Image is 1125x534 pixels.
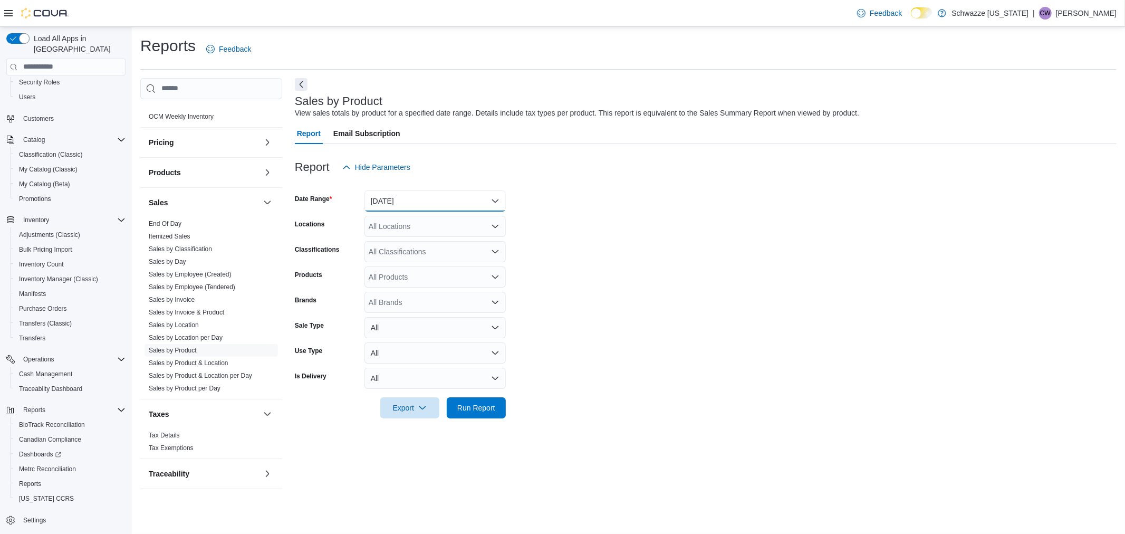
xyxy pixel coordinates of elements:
[1039,7,1052,20] div: Courtney Webb
[447,397,506,418] button: Run Report
[295,78,307,91] button: Next
[295,347,322,355] label: Use Type
[297,123,321,144] span: Report
[491,247,499,256] button: Open list of options
[149,359,228,367] span: Sales by Product & Location
[15,148,126,161] span: Classification (Classic)
[140,110,282,127] div: OCM
[11,90,130,104] button: Users
[21,8,69,18] img: Cova
[457,403,495,413] span: Run Report
[149,469,259,479] button: Traceability
[149,295,195,304] span: Sales by Invoice
[15,448,126,461] span: Dashboards
[19,180,70,188] span: My Catalog (Beta)
[149,409,169,419] h3: Taxes
[149,137,259,148] button: Pricing
[149,469,189,479] h3: Traceability
[15,383,126,395] span: Traceabilty Dashboard
[11,287,130,301] button: Manifests
[295,161,330,174] h3: Report
[15,492,126,505] span: Washington CCRS
[19,112,58,125] a: Customers
[11,382,130,396] button: Traceabilty Dashboard
[149,167,181,178] h3: Products
[149,432,180,439] a: Tax Details
[11,301,130,316] button: Purchase Orders
[149,409,259,419] button: Taxes
[295,95,382,108] h3: Sales by Product
[19,93,35,101] span: Users
[19,165,78,174] span: My Catalog (Classic)
[2,352,130,367] button: Operations
[11,242,130,257] button: Bulk Pricing Import
[491,298,499,307] button: Open list of options
[19,353,59,366] button: Operations
[11,147,130,162] button: Classification (Classic)
[380,397,439,418] button: Export
[19,404,126,416] span: Reports
[11,417,130,432] button: BioTrack Reconciliation
[149,137,174,148] h3: Pricing
[295,220,325,228] label: Locations
[853,3,906,24] a: Feedback
[149,233,190,240] a: Itemized Sales
[15,478,126,490] span: Reports
[19,480,41,488] span: Reports
[2,132,130,147] button: Catalog
[149,258,186,266] span: Sales by Day
[19,304,67,313] span: Purchase Orders
[15,76,126,89] span: Security Roles
[219,44,251,54] span: Feedback
[15,463,126,475] span: Metrc Reconciliation
[15,317,126,330] span: Transfers (Classic)
[149,112,214,121] span: OCM Weekly Inventory
[149,283,235,291] a: Sales by Employee (Tendered)
[355,162,410,173] span: Hide Parameters
[149,245,212,253] a: Sales by Classification
[364,317,506,338] button: All
[23,115,54,123] span: Customers
[19,435,81,444] span: Canadian Compliance
[261,468,274,480] button: Traceability
[149,113,214,120] a: OCM Weekly Inventory
[11,367,130,382] button: Cash Management
[15,273,126,285] span: Inventory Manager (Classic)
[23,136,45,144] span: Catalog
[149,347,197,354] a: Sales by Product
[15,492,78,505] a: [US_STATE] CCRS
[30,33,126,54] span: Load All Apps in [GEOGRAPHIC_DATA]
[364,342,506,364] button: All
[870,8,902,18] span: Feedback
[261,196,274,209] button: Sales
[15,91,126,103] span: Users
[15,91,40,103] a: Users
[19,513,126,527] span: Settings
[149,220,181,227] a: End Of Day
[19,78,60,87] span: Security Roles
[149,271,232,278] a: Sales by Employee (Created)
[23,355,54,364] span: Operations
[295,245,340,254] label: Classifications
[15,228,84,241] a: Adjustments (Classic)
[23,516,46,525] span: Settings
[15,163,126,176] span: My Catalog (Classic)
[15,243,76,256] a: Bulk Pricing Import
[1033,7,1035,20] p: |
[15,433,126,446] span: Canadian Compliance
[19,290,46,298] span: Manifests
[11,476,130,491] button: Reports
[15,418,89,431] a: BioTrack Reconciliation
[19,260,64,269] span: Inventory Count
[338,157,415,178] button: Hide Parameters
[149,372,252,379] a: Sales by Product & Location per Day
[11,75,130,90] button: Security Roles
[261,408,274,421] button: Taxes
[149,444,194,452] span: Tax Exemptions
[19,195,51,203] span: Promotions
[15,368,76,380] a: Cash Management
[19,404,50,416] button: Reports
[15,448,65,461] a: Dashboards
